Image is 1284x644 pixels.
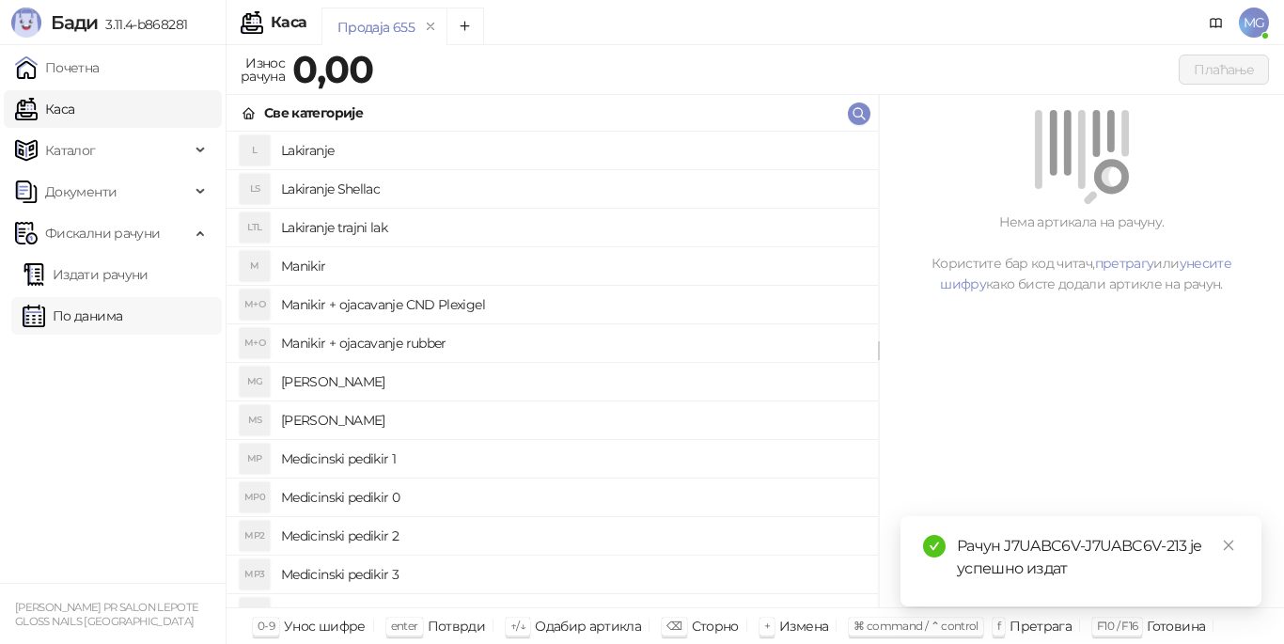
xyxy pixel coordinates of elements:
span: Документи [45,173,117,211]
h4: [PERSON_NAME] [281,405,863,435]
a: Почетна [15,49,100,86]
div: Сторно [692,614,739,638]
span: + [764,619,770,633]
div: Измена [779,614,828,638]
div: LTL [240,212,270,243]
div: M+O [240,290,270,320]
div: P [240,598,270,628]
div: MG [240,367,270,397]
span: 3.11.4-b868281 [98,16,187,33]
div: Нема артикала на рачуну. Користите бар код читач, или како бисте додали артикле на рачун. [901,212,1261,294]
button: Плаћање [1179,55,1269,85]
h4: Manikir + ojacavanje rubber [281,328,863,358]
h4: Manikir [281,251,863,281]
a: Издати рачуни [23,256,149,293]
div: Готовина [1147,614,1205,638]
img: Logo [11,8,41,38]
div: MP3 [240,559,270,589]
span: enter [391,619,418,633]
a: Документација [1201,8,1231,38]
span: f [997,619,1000,633]
div: grid [227,132,878,607]
strong: 0,00 [292,46,373,92]
span: close [1222,539,1235,552]
div: Износ рачуна [237,51,289,88]
h4: Medicinski pedikir 2 [281,521,863,551]
div: Продаја 655 [337,17,415,38]
h4: Lakiranje Shellac [281,174,863,204]
div: MP [240,444,270,474]
span: ⌫ [666,619,681,633]
div: M+O [240,328,270,358]
div: MP0 [240,482,270,512]
button: Add tab [446,8,484,45]
span: Бади [51,11,98,34]
span: ↑/↓ [510,619,525,633]
span: Фискални рачуни [45,214,160,252]
span: MG [1239,8,1269,38]
h4: Pedikir [281,598,863,628]
span: ⌘ command / ⌃ control [853,619,979,633]
div: MS [240,405,270,435]
h4: Medicinski pedikir 3 [281,559,863,589]
div: Потврди [428,614,486,638]
h4: Medicinski pedikir 0 [281,482,863,512]
span: check-circle [923,535,946,558]
span: F10 / F16 [1097,619,1137,633]
div: Рачун J7UABC6V-J7UABC6V-213 је успешно издат [957,535,1239,580]
a: По данима [23,297,122,335]
h4: [PERSON_NAME] [281,367,863,397]
div: Одабир артикла [535,614,641,638]
div: M [240,251,270,281]
a: претрагу [1095,255,1154,272]
h4: Lakiranje [281,135,863,165]
a: Close [1218,535,1239,556]
h4: Medicinski pedikir 1 [281,444,863,474]
h4: Lakiranje trajni lak [281,212,863,243]
div: Претрага [1010,614,1072,638]
div: Унос шифре [284,614,366,638]
div: Све категорије [264,102,363,123]
span: 0-9 [258,619,274,633]
a: Каса [15,90,74,128]
span: Каталог [45,132,96,169]
div: Каса [271,15,306,30]
div: LS [240,174,270,204]
small: [PERSON_NAME] PR SALON LEPOTE GLOSS NAILS [GEOGRAPHIC_DATA] [15,601,198,628]
h4: Manikir + ojacavanje CND Plexigel [281,290,863,320]
div: MP2 [240,521,270,551]
button: remove [418,19,443,35]
div: L [240,135,270,165]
